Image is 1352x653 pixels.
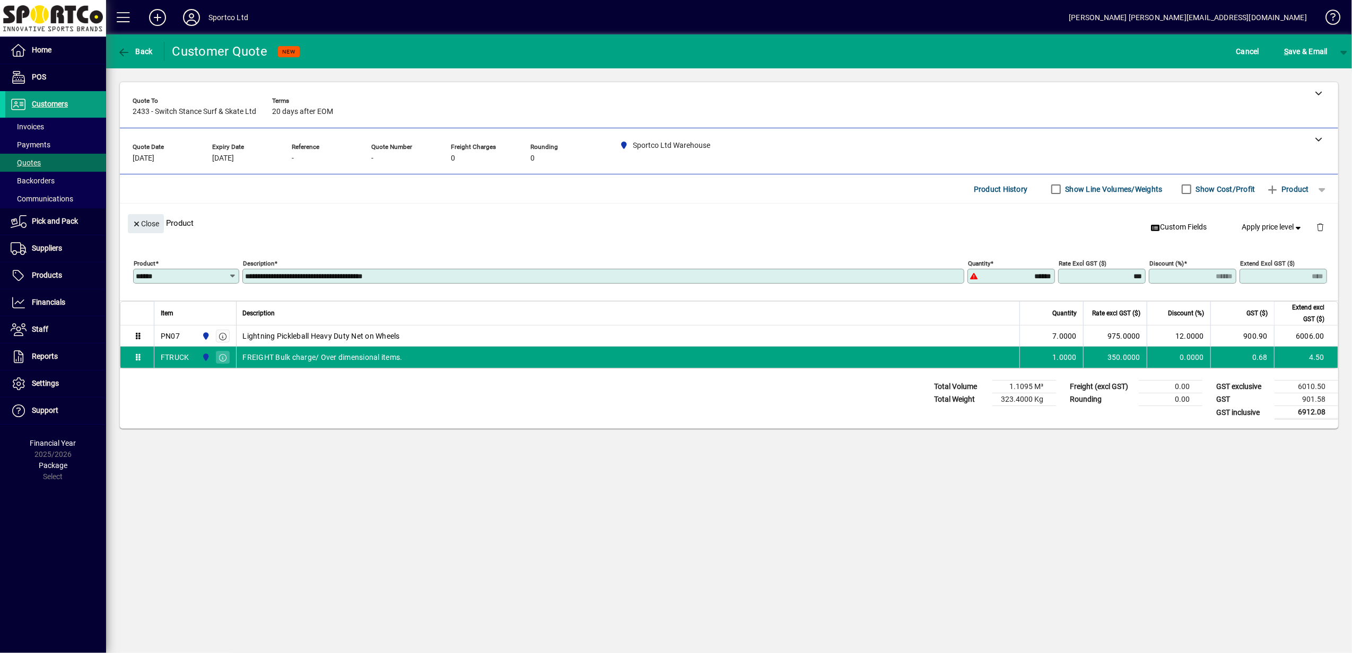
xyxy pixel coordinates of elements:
[1307,222,1333,232] app-page-header-button: Delete
[1236,43,1260,60] span: Cancel
[1059,260,1106,267] mat-label: Rate excl GST ($)
[32,73,46,81] span: POS
[161,331,180,341] div: PN07
[5,118,106,136] a: Invoices
[1266,181,1309,198] span: Product
[1210,347,1274,368] td: 0.68
[451,154,455,163] span: 0
[175,8,208,27] button: Profile
[39,461,67,470] span: Package
[117,47,153,56] span: Back
[32,100,68,108] span: Customers
[32,271,62,279] span: Products
[1147,325,1210,347] td: 12.0000
[1284,47,1288,56] span: S
[5,262,106,289] a: Products
[1275,393,1338,406] td: 901.58
[1275,381,1338,393] td: 6010.50
[282,48,295,55] span: NEW
[11,177,55,185] span: Backorders
[970,180,1032,199] button: Product History
[106,42,164,61] app-page-header-button: Back
[11,195,73,203] span: Communications
[5,190,106,208] a: Communications
[32,379,59,387] span: Settings
[1090,352,1140,363] div: 350.0000
[199,351,211,363] span: Sportco Ltd Warehouse
[30,439,76,447] span: Financial Year
[125,218,167,228] app-page-header-button: Close
[199,330,211,342] span: Sportco Ltd Warehouse
[32,325,48,333] span: Staff
[5,370,106,397] a: Settings
[1275,406,1338,419] td: 6912.08
[929,393,992,406] td: Total Weight
[1069,9,1307,26] div: [PERSON_NAME] [PERSON_NAME][EMAIL_ADDRESS][DOMAIN_NAME]
[1211,406,1275,419] td: GST inclusive
[32,217,78,225] span: Pick and Pack
[141,8,175,27] button: Add
[5,64,106,91] a: POS
[133,108,256,116] span: 2433 - Switch Stance Surf & Skate Ltd
[1211,393,1275,406] td: GST
[32,352,58,360] span: Reports
[172,43,268,60] div: Customer Quote
[1147,218,1211,237] button: Custom Fields
[1149,260,1184,267] mat-label: Discount (%)
[530,154,535,163] span: 0
[132,215,160,233] span: Close
[1211,381,1275,393] td: GST exclusive
[1274,347,1338,368] td: 4.50
[1065,381,1139,393] td: Freight (excl GST)
[1139,393,1202,406] td: 0.00
[1063,184,1163,195] label: Show Line Volumes/Weights
[1052,307,1077,319] span: Quantity
[1139,381,1202,393] td: 0.00
[992,381,1056,393] td: 1.1095 M³
[243,352,403,363] span: FREIGHT Bulk charge/ Over dimensional items.
[1092,307,1140,319] span: Rate excl GST ($)
[32,46,51,54] span: Home
[133,154,154,163] span: [DATE]
[1279,42,1333,61] button: Save & Email
[120,204,1338,242] div: Product
[11,122,44,131] span: Invoices
[5,343,106,370] a: Reports
[1090,331,1140,341] div: 975.0000
[1065,393,1139,406] td: Rounding
[1307,214,1333,240] button: Delete
[134,260,155,267] mat-label: Product
[32,298,65,306] span: Financials
[1318,2,1339,37] a: Knowledge Base
[5,154,106,172] a: Quotes
[5,289,106,316] a: Financials
[11,140,50,149] span: Payments
[1194,184,1255,195] label: Show Cost/Profit
[5,398,106,424] a: Support
[1210,325,1274,347] td: 900.90
[1151,222,1207,233] span: Custom Fields
[5,235,106,262] a: Suppliers
[992,393,1056,406] td: 323.4000 Kg
[243,307,275,319] span: Description
[115,42,155,61] button: Back
[1147,347,1210,368] td: 0.0000
[1168,307,1204,319] span: Discount (%)
[5,37,106,64] a: Home
[5,172,106,190] a: Backorders
[1246,307,1268,319] span: GST ($)
[161,352,189,363] div: FTRUCK
[32,406,58,414] span: Support
[161,307,173,319] span: Item
[1238,218,1308,237] button: Apply price level
[1274,325,1338,347] td: 6006.00
[208,9,248,26] div: Sportco Ltd
[968,260,990,267] mat-label: Quantity
[5,136,106,154] a: Payments
[243,260,274,267] mat-label: Description
[1053,352,1077,363] span: 1.0000
[292,154,294,163] span: -
[1053,331,1077,341] span: 7.0000
[1242,222,1304,233] span: Apply price level
[371,154,373,163] span: -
